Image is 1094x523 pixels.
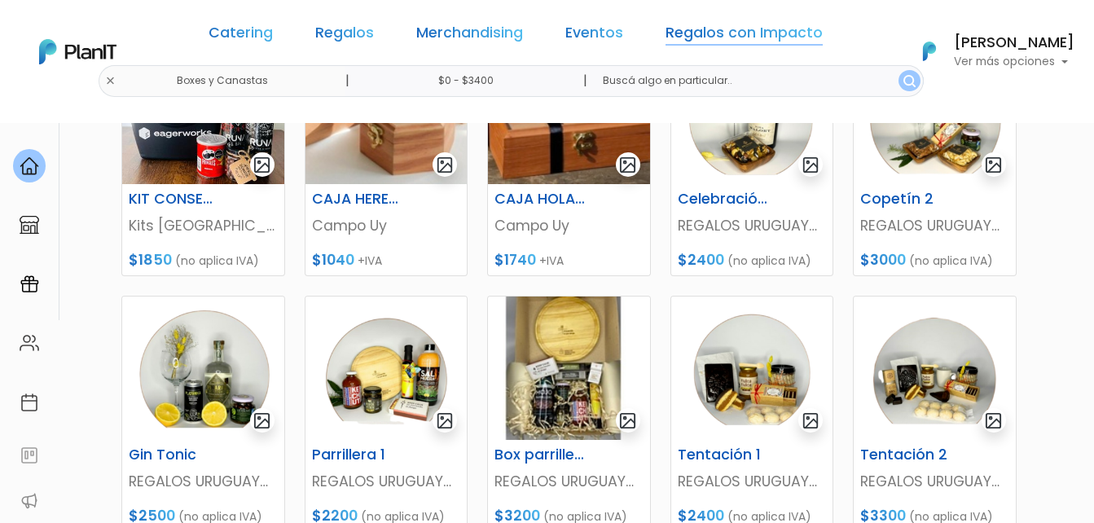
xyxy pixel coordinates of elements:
span: $1040 [312,250,354,270]
img: campaigns-02234683943229c281be62815700db0a1741e53638e28bf9629b52c665b00959.svg [20,275,39,294]
a: gallery-light CAJA HOLANDO Campo Uy $1740 +IVA [487,40,651,276]
i: insert_emoticon [248,244,277,264]
img: PlanIt Logo [912,33,947,69]
img: thumb_Dise%C3%B1o_sin_t%C3%ADtulo_-_2024-11-11T132407.153.png [122,297,284,440]
p: Kits [GEOGRAPHIC_DATA] [129,215,278,236]
img: thumb_8BB30B62-050D-4103-951D-1922687B1EBA.jpeg [488,297,650,440]
img: gallery-light [618,156,637,174]
img: gallery-light [984,411,1003,430]
a: Regalos [315,26,374,46]
p: REGALOS URUGUAYOS [860,215,1009,236]
span: (no aplica IVA) [175,253,259,269]
a: Merchandising [416,26,523,46]
span: J [164,98,196,130]
img: marketplace-4ceaa7011d94191e9ded77b95e3339b90024bf715f7c57f8cf31f2d8c509eaba.svg [20,215,39,235]
h6: CAJA HOLANDO [485,191,597,208]
img: search_button-432b6d5273f82d61273b3651a40e1bd1b912527efae98b1b7a1b2c0702e16a8d.svg [903,75,916,87]
h6: [PERSON_NAME] [954,36,1074,51]
img: gallery-light [436,411,455,430]
img: gallery-light [618,411,637,430]
strong: PLAN IT [57,132,104,146]
span: ¡Escríbenos! [85,248,248,264]
span: $2400 [678,250,724,270]
p: REGALOS URUGUAYOS [678,471,827,492]
img: gallery-light [984,156,1003,174]
img: close-6986928ebcb1d6c9903e3b54e860dbc4d054630f23adef3a32610726dff6a82b.svg [105,76,116,86]
img: thumb_Dise%C3%B1o_sin_t%C3%ADtulo_-_2024-11-11T134304.370.png [854,297,1016,440]
img: thumb_Dise%C3%B1o_sin_t%C3%ADtulo_-_2024-11-11T132834.131.png [305,297,468,440]
img: home-e721727adea9d79c4d83392d1f703f7f8bce08238fde08b1acbfd93340b81755.svg [20,156,39,176]
img: gallery-light [802,156,820,174]
img: gallery-light [436,156,455,174]
p: REGALOS URUGUAYOS [494,471,644,492]
p: Campo Uy [494,215,644,236]
img: gallery-light [253,156,271,174]
img: user_d58e13f531133c46cb30575f4d864daf.jpeg [147,81,180,114]
img: partners-52edf745621dab592f3b2c58e3bca9d71375a7ef29c3b500c9f145b62cc070d4.svg [20,491,39,511]
img: user_04fe99587a33b9844688ac17b531be2b.png [131,98,164,130]
p: REGALOS URUGUAYOS [678,215,827,236]
h6: KIT CONSERVADORA [119,191,231,208]
a: gallery-light KIT CONSERVADORA Kits [GEOGRAPHIC_DATA] $1850 (no aplica IVA) [121,40,285,276]
i: send [277,244,310,264]
span: $3000 [860,250,906,270]
p: REGALOS URUGUAYOS [129,471,278,492]
img: gallery-light [253,411,271,430]
p: | [345,71,349,90]
img: people-662611757002400ad9ed0e3c099ab2801c6687ba6c219adb57efc949bc21e19d.svg [20,333,39,353]
h6: Parrillera 1 [302,446,415,464]
span: +IVA [539,253,564,269]
span: +IVA [358,253,382,269]
span: $1740 [494,250,536,270]
h6: CAJA HEREFORD [302,191,415,208]
h6: Tentación 2 [850,446,963,464]
span: (no aplica IVA) [909,253,993,269]
div: PLAN IT Ya probaste PlanitGO? Vas a poder automatizarlas acciones de todo el año. Escribinos para... [42,114,287,217]
button: PlanIt Logo [PERSON_NAME] Ver más opciones [902,30,1074,73]
div: J [42,98,287,130]
img: thumb_Dise%C3%B1o_sin_t%C3%ADtulo_-_2024-11-11T133708.485.png [671,297,833,440]
img: calendar-87d922413cdce8b2cf7b7f5f62616a5cf9e4887200fb71536465627b3292af00.svg [20,393,39,412]
a: Eventos [565,26,623,46]
a: gallery-light Celebración 1 REGALOS URUGUAYOS $2400 (no aplica IVA) [670,40,834,276]
h6: Box parrillera 2 [485,446,597,464]
p: Ya probaste PlanitGO? Vas a poder automatizarlas acciones de todo el año. Escribinos para saber más! [57,150,272,204]
p: REGALOS URUGUAYOS [312,471,461,492]
span: $1850 [129,250,172,270]
img: gallery-light [802,411,820,430]
img: feedback-78b5a0c8f98aac82b08bfc38622c3050aee476f2c9584af64705fc4e61158814.svg [20,446,39,465]
a: gallery-light Copetín 2 REGALOS URUGUAYOS $3000 (no aplica IVA) [853,40,1017,276]
a: Regalos con Impacto [666,26,823,46]
h6: Celebración 1 [668,191,780,208]
a: gallery-light CAJA HEREFORD Campo Uy $1040 +IVA [305,40,468,276]
h6: Copetín 2 [850,191,963,208]
a: Catering [209,26,273,46]
p: Campo Uy [312,215,461,236]
h6: Tentación 1 [668,446,780,464]
p: | [583,71,587,90]
i: keyboard_arrow_down [253,124,277,148]
p: Ver más opciones [954,56,1074,68]
img: PlanIt Logo [39,39,116,64]
h6: Gin Tonic [119,446,231,464]
p: REGALOS URUGUAYOS [860,471,1009,492]
span: (no aplica IVA) [727,253,811,269]
input: Buscá algo en particular.. [590,65,923,97]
